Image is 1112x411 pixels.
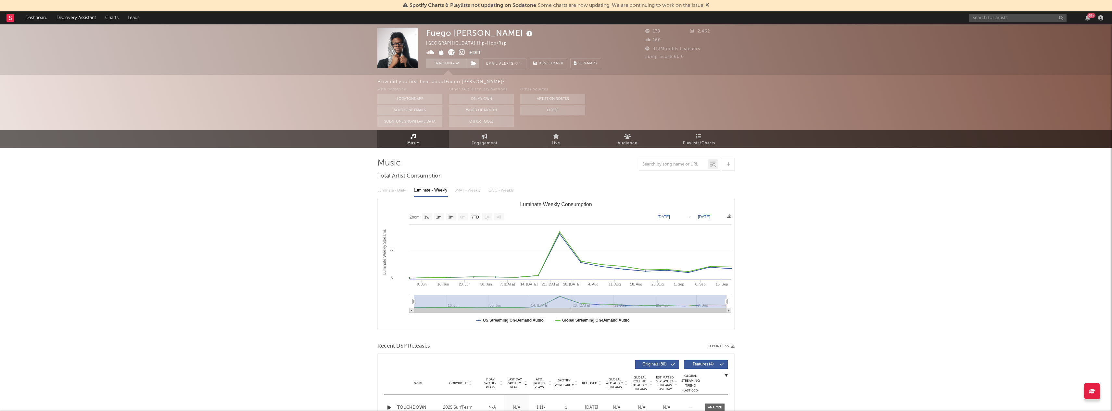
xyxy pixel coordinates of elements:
[377,130,449,148] a: Music
[651,282,663,286] text: 25. Aug
[407,139,419,147] span: Music
[377,86,442,94] div: With Sodatone
[410,3,536,8] span: Spotify Charts & Playlists not updating on Sodatone
[377,172,442,180] span: Total Artist Consumption
[581,404,602,411] div: [DATE]
[483,59,526,68] button: Email AlertsOff
[426,59,467,68] button: Tracking
[639,363,669,366] span: Originals ( 80 )
[377,78,1112,86] div: How did you first hear about Fuego [PERSON_NAME] ?
[506,378,523,389] span: Last Day Spotify Plays
[377,105,442,115] button: Sodatone Emails
[658,215,670,219] text: [DATE]
[515,62,523,66] em: Off
[705,3,709,8] span: Dismiss
[688,363,718,366] span: Features ( 4 )
[377,342,430,350] span: Recent DSP Releases
[480,282,492,286] text: 30. Jun
[378,199,734,329] svg: Luminate Weekly Consumption
[656,376,674,391] span: Estimated % Playlist Streams Last Day
[424,215,430,219] text: 1w
[1085,15,1090,20] button: 99+
[645,38,661,42] span: 160
[520,282,537,286] text: 14. [DATE]
[609,282,621,286] text: 11. Aug
[582,381,597,385] span: Released
[520,202,592,207] text: Luminate Weekly Consumption
[578,62,598,65] span: Summary
[397,381,440,386] div: Name
[542,282,559,286] text: 21. [DATE]
[639,162,708,167] input: Search by song name or URL
[530,404,551,411] div: 1.11k
[52,11,101,24] a: Discovery Assistant
[555,404,577,411] div: 1
[506,404,527,411] div: N/A
[681,374,700,393] div: Global Streaming Trend (Last 60D)
[683,139,715,147] span: Playlists/Charts
[645,55,684,59] span: Jump Score: 60.0
[497,215,501,219] text: All
[449,130,520,148] a: Engagement
[472,139,498,147] span: Engagement
[382,229,387,275] text: Luminate Weekly Streams
[631,376,649,391] span: Global Rolling 7D Audio Streams
[690,29,710,33] span: 2,462
[656,404,677,411] div: N/A
[1087,13,1095,18] div: 99 +
[500,282,515,286] text: 7. [DATE]
[635,360,679,369] button: Originals(80)
[377,94,442,104] button: Sodatone App
[687,215,691,219] text: →
[698,215,710,219] text: [DATE]
[448,215,454,219] text: 3m
[459,282,471,286] text: 23. Jun
[588,282,598,286] text: 4. Aug
[414,185,448,196] div: Luminate - Weekly
[449,86,514,94] div: Other A&R Discovery Methods
[708,344,735,348] button: Export CSV
[397,404,440,411] a: TOUCHDOWN
[485,215,489,219] text: 1y
[123,11,144,24] a: Leads
[520,94,585,104] button: Artist on Roster
[469,49,481,57] button: Edit
[449,381,468,385] span: Copyright
[21,11,52,24] a: Dashboard
[530,59,567,68] a: Benchmark
[630,282,642,286] text: 18. Aug
[539,60,563,68] span: Benchmark
[410,3,703,8] span: : Some charts are now updating. We are continuing to work on the issue
[449,105,514,115] button: Word Of Mouth
[391,275,393,279] text: 0
[426,40,514,47] div: [GEOGRAPHIC_DATA] | Hip-Hop/Rap
[101,11,123,24] a: Charts
[562,318,630,323] text: Global Streaming On-Demand Audio
[449,116,514,127] button: Other Tools
[520,86,585,94] div: Other Sources
[631,404,652,411] div: N/A
[563,282,580,286] text: 28. [DATE]
[520,130,592,148] a: Live
[417,282,427,286] text: 9. Jun
[437,282,449,286] text: 16. Jun
[460,215,466,219] text: 6m
[389,248,393,252] text: 2k
[552,139,560,147] span: Live
[716,282,728,286] text: 15. Sep
[426,28,534,38] div: Fuego [PERSON_NAME]
[449,94,514,104] button: On My Own
[645,29,661,33] span: 139
[570,59,601,68] button: Summary
[606,404,627,411] div: N/A
[695,282,706,286] text: 8. Sep
[645,47,700,51] span: 413 Monthly Listeners
[674,282,684,286] text: 1. Sep
[377,116,442,127] button: Sodatone Snowflake Data
[555,378,574,388] span: Spotify Popularity
[436,215,442,219] text: 1m
[482,378,499,389] span: 7 Day Spotify Plays
[618,139,638,147] span: Audience
[969,14,1067,22] input: Search for artists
